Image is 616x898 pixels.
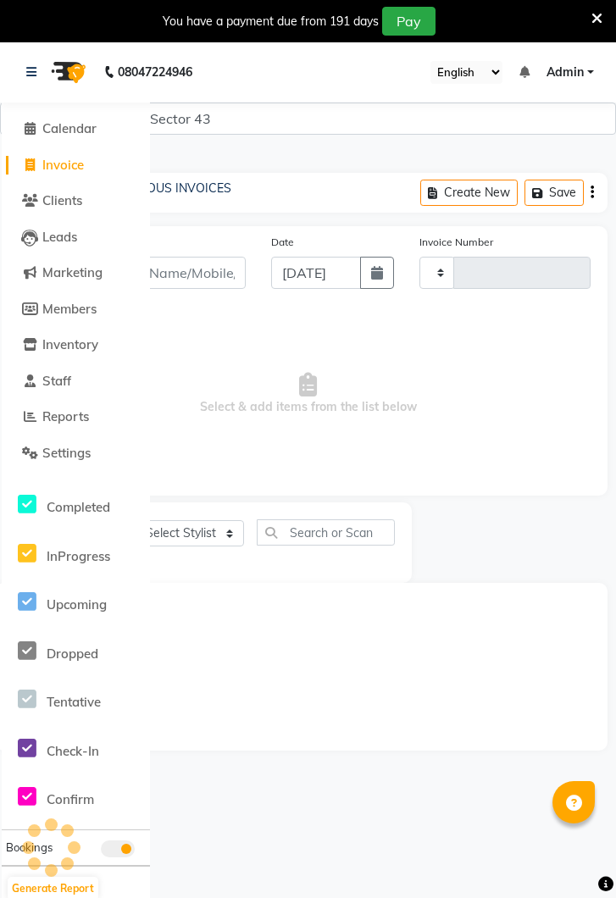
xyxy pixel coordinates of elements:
span: Invoice [42,157,84,173]
span: Inventory [42,336,98,352]
div: You have a payment due from 191 days [163,13,379,30]
button: Pay [382,7,436,36]
span: Members [42,301,97,317]
span: Marketing [42,264,103,280]
a: Clients [6,191,146,211]
button: Create New [420,180,518,206]
input: Search or Scan [257,519,395,546]
span: Staff [42,373,71,389]
a: Reports [6,407,146,427]
b: 08047224946 [118,48,192,96]
img: logo [43,48,91,96]
span: Leads [42,229,77,245]
span: Reports [42,408,89,424]
a: Inventory [6,335,146,355]
span: Select & add items from the list below [25,309,591,479]
span: Admin [547,64,584,81]
a: Calendar [6,119,146,139]
button: Save [524,180,584,206]
label: Invoice Number [419,235,493,250]
span: Clients [42,192,82,208]
span: Bookings [6,840,53,854]
span: Calendar [42,120,97,136]
a: PREVIOUS INVOICES [112,180,231,196]
a: Marketing [6,263,146,283]
a: Invoice [6,156,146,175]
a: Leads [6,228,146,247]
span: Settings [42,445,91,461]
input: Search by Name/Mobile/Email/Code [71,257,246,289]
a: Members [6,300,146,319]
a: Settings [6,444,146,463]
label: Date [271,235,294,250]
a: Staff [6,372,146,391]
